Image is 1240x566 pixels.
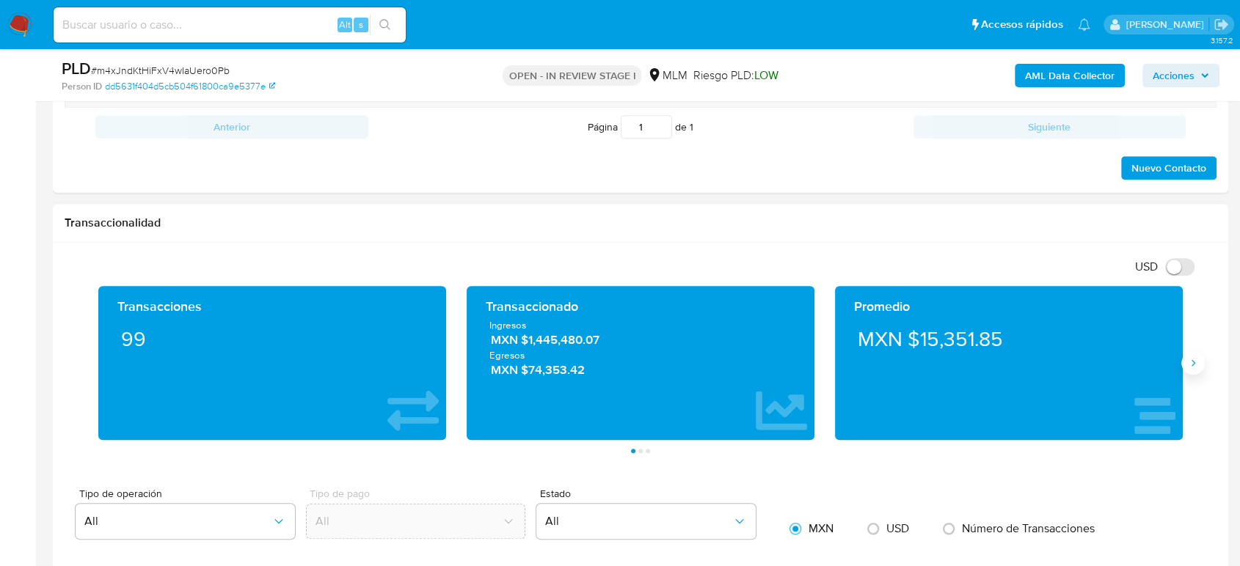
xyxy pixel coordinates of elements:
[62,80,102,93] b: Person ID
[690,120,693,134] span: 1
[65,216,1217,230] h1: Transaccionalidad
[1214,17,1229,32] a: Salir
[693,67,778,84] span: Riesgo PLD:
[105,80,275,93] a: dd5631f404d5cb504f61800ca9e5377e
[1078,18,1090,31] a: Notificaciones
[503,65,641,86] p: OPEN - IN REVIEW STAGE I
[1210,34,1233,46] span: 3.157.2
[359,18,363,32] span: s
[588,115,693,139] span: Página de
[1025,64,1115,87] b: AML Data Collector
[981,17,1063,32] span: Accesos rápidos
[339,18,351,32] span: Alt
[370,15,400,35] button: search-icon
[913,115,1186,139] button: Siguiente
[1142,64,1219,87] button: Acciones
[91,63,230,78] span: # m4xJndKtHiFxV4wIaUero0Pb
[1126,18,1208,32] p: diego.gardunorosas@mercadolibre.com.mx
[62,56,91,80] b: PLD
[754,67,778,84] span: LOW
[1121,156,1217,180] button: Nuevo Contacto
[95,115,368,139] button: Anterior
[1131,158,1206,178] span: Nuevo Contacto
[1015,64,1125,87] button: AML Data Collector
[54,15,406,34] input: Buscar usuario o caso...
[1153,64,1195,87] span: Acciones
[647,67,687,84] div: MLM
